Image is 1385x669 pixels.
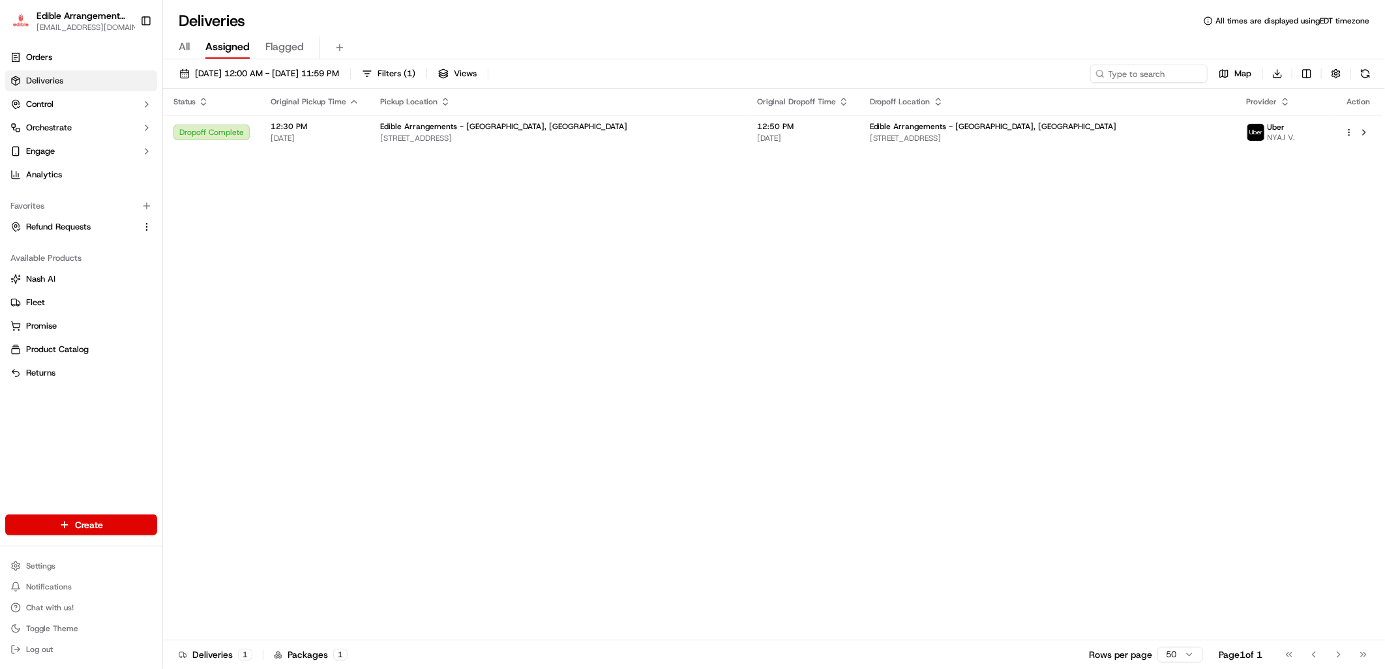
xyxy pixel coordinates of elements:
div: 📗 [13,190,23,201]
span: Product Catalog [26,344,89,355]
div: 1 [238,649,252,661]
div: Favorites [5,196,157,216]
a: Orders [5,47,157,68]
span: Map [1234,68,1251,80]
a: Fleet [10,297,152,308]
span: Settings [26,561,55,571]
button: Map [1213,65,1257,83]
button: Engage [5,141,157,162]
span: [STREET_ADDRESS] [380,133,736,143]
span: ( 1 ) [404,68,415,80]
a: Powered byPylon [92,220,158,231]
img: Edible Arrangements - Woodbury, MN [10,12,31,31]
span: Notifications [26,582,72,592]
span: Views [454,68,477,80]
button: Edible Arrangements - Woodbury, MNEdible Arrangements - [GEOGRAPHIC_DATA], [GEOGRAPHIC_DATA][EMAI... [5,5,135,37]
span: Create [75,518,103,531]
span: Fleet [26,297,45,308]
span: Orders [26,52,52,63]
button: Nash AI [5,269,157,290]
span: Filters [378,68,415,80]
span: Deliveries [26,75,63,87]
span: [DATE] 12:00 AM - [DATE] 11:59 PM [195,68,339,80]
div: 💻 [110,190,121,201]
a: Refund Requests [10,221,136,233]
span: [STREET_ADDRESS] [870,133,1226,143]
span: Original Pickup Time [271,97,346,107]
span: Nash AI [26,273,55,285]
span: Analytics [26,169,62,181]
div: Deliveries [179,648,252,661]
img: 1736555255976-a54dd68f-1ca7-489b-9aae-adbdc363a1c4 [13,125,37,148]
button: [EMAIL_ADDRESS][DOMAIN_NAME] [37,22,143,33]
span: All times are displayed using EDT timezone [1215,16,1369,26]
a: Product Catalog [10,344,152,355]
span: [DATE] [271,133,359,143]
a: Analytics [5,164,157,185]
a: Nash AI [10,273,152,285]
button: Toggle Theme [5,619,157,638]
span: Dropoff Location [870,97,931,107]
span: Toggle Theme [26,623,78,634]
div: Action [1345,97,1372,107]
button: Refund Requests [5,216,157,237]
a: Returns [10,367,152,379]
span: API Documentation [123,189,209,202]
button: [DATE] 12:00 AM - [DATE] 11:59 PM [173,65,345,83]
span: All [179,39,190,55]
button: Log out [5,640,157,659]
div: Packages [274,648,348,661]
button: Filters(1) [356,65,421,83]
p: Welcome 👋 [13,52,237,73]
div: Start new chat [44,125,214,138]
button: Edible Arrangements - [GEOGRAPHIC_DATA], [GEOGRAPHIC_DATA] [37,9,128,22]
span: Edible Arrangements - [GEOGRAPHIC_DATA], [GEOGRAPHIC_DATA] [380,121,627,132]
span: Promise [26,320,57,332]
input: Got a question? Start typing here... [34,84,235,98]
span: 12:30 PM [271,121,359,132]
span: Engage [26,145,55,157]
button: Returns [5,363,157,383]
span: Log out [26,644,53,655]
span: Control [26,98,53,110]
span: Returns [26,367,55,379]
a: Promise [10,320,152,332]
button: Control [5,94,157,115]
div: Page 1 of 1 [1219,648,1262,661]
span: Flagged [265,39,304,55]
button: Orchestrate [5,117,157,138]
div: We're available if you need us! [44,138,165,148]
p: Rows per page [1089,648,1152,661]
button: Views [432,65,483,83]
span: Refund Requests [26,221,91,233]
span: Knowledge Base [26,189,100,202]
span: Chat with us! [26,602,74,613]
span: NYAJ V. [1268,132,1296,143]
button: Create [5,514,157,535]
span: Orchestrate [26,122,72,134]
img: uber-new-logo.jpeg [1247,124,1264,141]
div: 1 [333,649,348,661]
span: 12:50 PM [757,121,849,132]
span: Edible Arrangements - [GEOGRAPHIC_DATA], [GEOGRAPHIC_DATA] [870,121,1117,132]
input: Type to search [1090,65,1208,83]
span: Status [173,97,196,107]
button: Chat with us! [5,599,157,617]
span: Pickup Location [380,97,438,107]
button: Settings [5,557,157,575]
a: 💻API Documentation [105,184,215,207]
span: Uber [1268,122,1285,132]
button: Promise [5,316,157,336]
a: Deliveries [5,70,157,91]
span: Pylon [130,221,158,231]
h1: Deliveries [179,10,245,31]
button: Refresh [1356,65,1375,83]
span: [DATE] [757,133,849,143]
button: Start new chat [222,128,237,144]
img: Nash [13,13,39,39]
span: Original Dropoff Time [757,97,836,107]
button: Notifications [5,578,157,596]
div: Available Products [5,248,157,269]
